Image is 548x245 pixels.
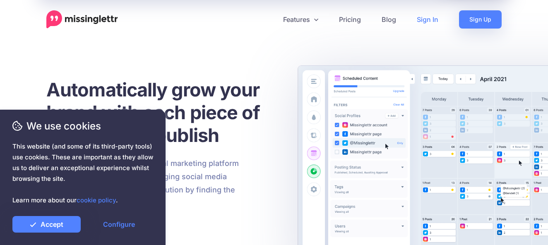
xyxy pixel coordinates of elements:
a: Home [46,10,118,29]
a: Sign Up [459,10,502,29]
span: We use cookies [12,119,153,133]
a: Configure [85,216,153,233]
a: Accept [12,216,81,233]
a: Sign In [406,10,449,29]
a: cookie policy [77,196,116,204]
a: Pricing [329,10,371,29]
h1: Automatically grow your brand with each piece of content you publish [46,78,280,147]
span: This website (and some of its third-party tools) use cookies. These are important as they allow u... [12,141,153,206]
a: Features [273,10,329,29]
a: Blog [371,10,406,29]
